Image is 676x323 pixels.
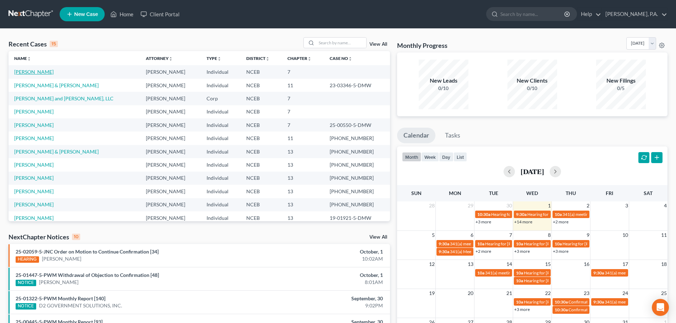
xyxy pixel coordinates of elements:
[140,211,200,224] td: [PERSON_NAME]
[282,198,324,211] td: 13
[324,158,390,171] td: [PHONE_NUMBER]
[596,77,646,85] div: New Filings
[16,295,105,301] a: 25-01322-5-PWM Monthly Report [140]
[324,118,390,132] td: 25-00550-5-DMW
[74,12,98,17] span: New Case
[568,307,649,312] span: Confirmation hearing for [PERSON_NAME]
[514,249,530,254] a: +3 more
[411,190,422,196] span: Sun
[348,57,352,61] i: unfold_more
[146,56,173,61] a: Attorneyunfold_more
[39,302,122,309] a: D2 GOVERNMENT SOLUTIONS, INC.
[577,8,601,21] a: Help
[491,212,512,217] span: Hearing for
[428,289,435,297] span: 19
[562,212,652,217] span: 341(a) meeting for [PERSON_NAME] Farms, LLC
[16,303,36,310] div: NOTICE
[201,132,241,145] td: Individual
[16,280,36,286] div: NOTICE
[524,270,579,275] span: Hearing for [PERSON_NAME]
[605,299,673,305] span: 341(a) meeting for [PERSON_NAME]
[596,85,646,92] div: 0/5
[663,201,667,210] span: 4
[241,211,282,224] td: NCEB
[330,56,352,61] a: Case Nounfold_more
[555,299,568,305] span: 10:30a
[42,255,81,262] a: [PERSON_NAME]
[660,289,667,297] span: 25
[431,231,435,239] span: 5
[553,219,568,224] a: +2 more
[282,145,324,158] td: 13
[140,79,200,92] td: [PERSON_NAME]
[241,65,282,78] td: NCEB
[516,270,523,275] span: 10a
[140,118,200,132] td: [PERSON_NAME]
[201,92,241,105] td: Corp
[450,249,519,254] span: 341(a) Meeting for [PERSON_NAME]
[14,215,54,221] a: [PERSON_NAME]
[201,118,241,132] td: Individual
[282,132,324,145] td: 11
[547,231,551,239] span: 8
[606,190,613,196] span: Fri
[16,272,159,278] a: 25-01447-5-PWM Withdrawal of Objection to Confirmation [48]
[201,158,241,171] td: Individual
[660,231,667,239] span: 11
[14,95,114,101] a: [PERSON_NAME] and [PERSON_NAME], LLC
[555,307,568,312] span: 10:30a
[524,278,579,283] span: Hearing for [PERSON_NAME]
[485,270,595,275] span: 341(a) meeting for [PERSON_NAME] and [PERSON_NAME]
[217,57,221,61] i: unfold_more
[397,41,447,50] h3: Monthly Progress
[265,248,383,255] div: October, 1
[241,185,282,198] td: NCEB
[467,289,474,297] span: 20
[467,260,474,268] span: 13
[583,289,590,297] span: 23
[324,172,390,185] td: [PHONE_NUMBER]
[477,241,484,246] span: 10a
[140,172,200,185] td: [PERSON_NAME]
[265,279,383,286] div: 8:01AM
[421,152,439,162] button: week
[500,7,565,21] input: Search by name...
[140,158,200,171] td: [PERSON_NAME]
[241,198,282,211] td: NCEB
[544,260,551,268] span: 15
[282,118,324,132] td: 7
[14,175,54,181] a: [PERSON_NAME]
[454,152,467,162] button: list
[605,270,673,275] span: 341(a) meeting for [PERSON_NAME]
[555,212,562,217] span: 10a
[485,241,578,246] span: Hearing for [PERSON_NAME] & [PERSON_NAME]
[140,132,200,145] td: [PERSON_NAME]
[625,201,629,210] span: 3
[137,8,183,21] a: Client Portal
[9,40,58,48] div: Recent Cases
[419,77,468,85] div: New Leads
[477,270,484,275] span: 10a
[516,299,523,305] span: 10a
[287,56,312,61] a: Chapterunfold_more
[439,152,454,162] button: day
[14,69,54,75] a: [PERSON_NAME]
[516,212,527,217] span: 9:30a
[201,105,241,118] td: Individual
[140,105,200,118] td: [PERSON_NAME]
[602,8,667,21] a: [PERSON_NAME], P.A.
[241,132,282,145] td: NCEB
[547,201,551,210] span: 1
[140,92,200,105] td: [PERSON_NAME]
[324,79,390,92] td: 23-03346-5-DMW
[16,256,39,263] div: HEARING
[526,190,538,196] span: Wed
[439,241,449,246] span: 9:30a
[507,85,557,92] div: 0/10
[241,105,282,118] td: NCEB
[14,56,31,61] a: Nameunfold_more
[397,128,435,143] a: Calendar
[586,201,590,210] span: 2
[14,122,54,128] a: [PERSON_NAME]
[201,198,241,211] td: Individual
